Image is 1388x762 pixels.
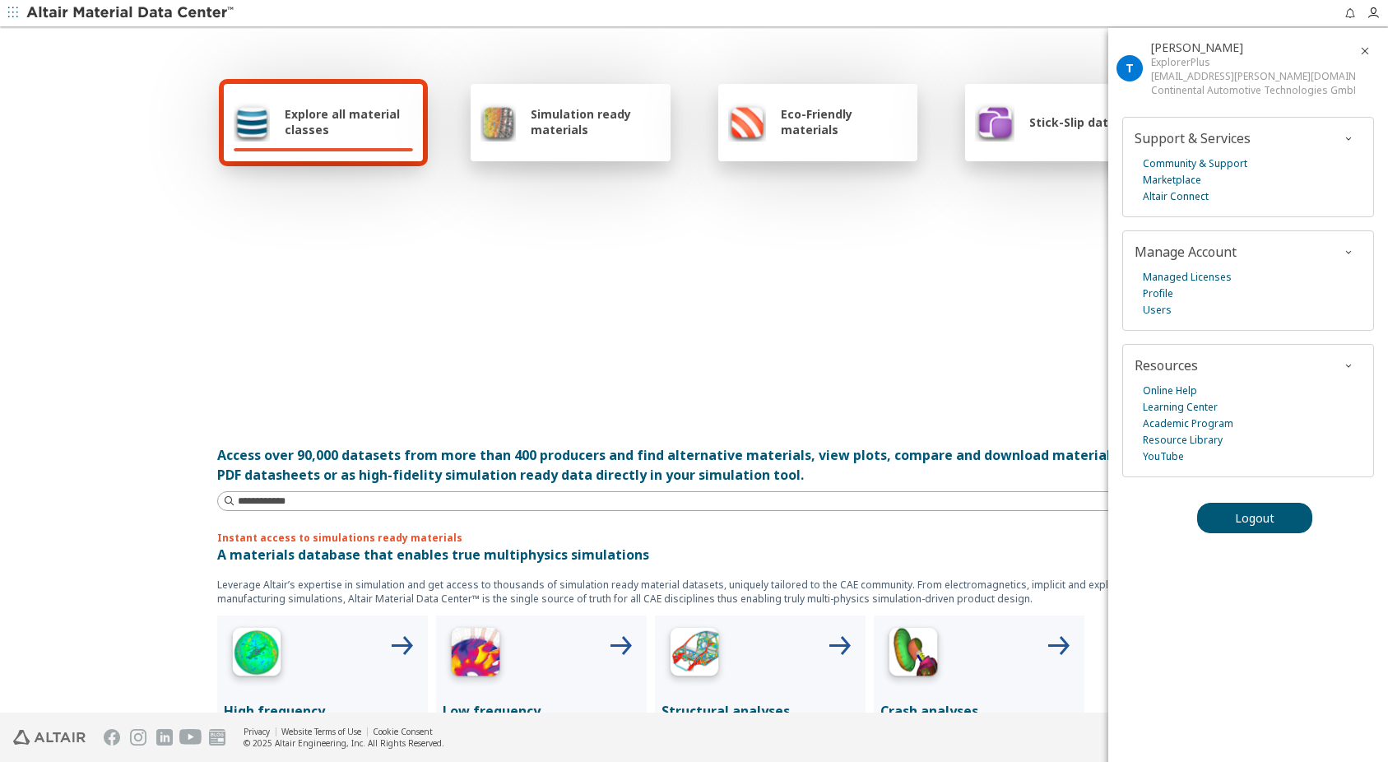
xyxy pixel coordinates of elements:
p: Leverage Altair’s expertise in simulation and get access to thousands of simulation ready materia... [217,578,1172,606]
a: YouTube [1143,448,1184,465]
a: Marketplace [1143,172,1201,188]
p: Structural analyses [662,701,859,721]
img: High Frequency Icon [224,622,290,688]
span: Resources [1135,356,1198,374]
a: Cookie Consent [373,726,433,737]
img: Structural Analyses Icon [662,622,727,688]
div: ExplorerPlus [1151,55,1355,69]
p: A materials database that enables true multiphysics simulations [217,545,1172,565]
a: Academic Program [1143,416,1233,432]
span: Logout [1235,510,1274,526]
span: T [1126,60,1134,76]
div: Access over 90,000 datasets from more than 400 producers and find alternative materials, view plo... [217,445,1172,485]
img: Simulation ready materials [480,102,516,142]
img: Altair Material Data Center [26,5,236,21]
span: Explore all material classes [285,106,413,137]
span: Tamas Krausz [1151,39,1243,55]
div: © 2025 Altair Engineering, Inc. All Rights Reserved. [244,737,444,749]
img: Low Frequency Icon [443,622,508,688]
img: Stick-Slip database [975,102,1014,142]
img: Crash Analyses Icon [880,622,946,688]
span: Stick-Slip database [1029,114,1144,130]
p: Crash analyses [880,701,1078,721]
a: Website Terms of Use [281,726,361,737]
span: Support & Services [1135,129,1251,147]
img: Altair Engineering [13,730,86,745]
button: Logout [1197,503,1312,533]
img: Eco-Friendly materials [728,102,766,142]
a: Users [1143,302,1172,318]
span: Simulation ready materials [531,106,660,137]
p: Instant access to simulations ready materials [217,531,1172,545]
div: [EMAIL_ADDRESS][PERSON_NAME][DOMAIN_NAME] [1151,69,1355,83]
a: Community & Support [1143,156,1247,172]
a: Managed Licenses [1143,269,1232,286]
img: Explore all material classes [234,102,271,142]
a: Profile [1143,286,1173,302]
p: High frequency electromagnetics [224,701,421,741]
span: Manage Account [1135,243,1237,261]
a: Learning Center [1143,399,1218,416]
span: Eco-Friendly materials [781,106,908,137]
a: Altair Connect [1143,188,1209,205]
p: Low frequency electromagnetics [443,701,640,741]
div: Continental Automotive Technologies GmbH [1151,83,1355,97]
a: Resource Library [1143,432,1223,448]
a: Privacy [244,726,270,737]
a: Online Help [1143,383,1197,399]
